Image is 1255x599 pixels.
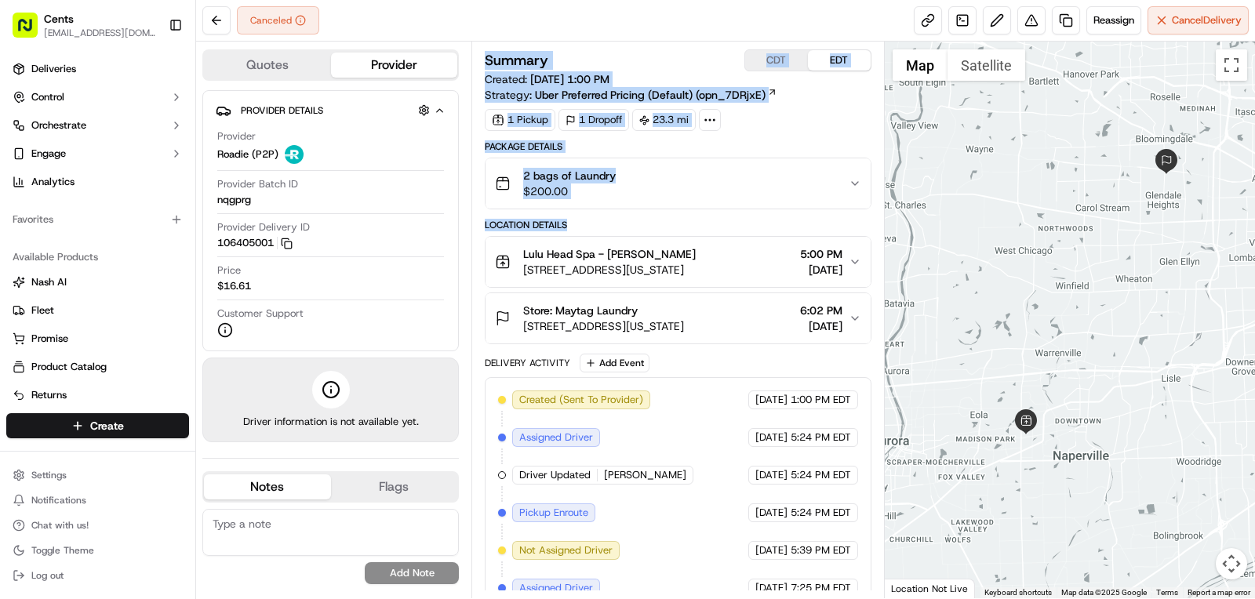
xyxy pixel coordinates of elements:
[16,62,286,87] p: Welcome 👋
[31,350,120,365] span: Knowledge Base
[243,200,286,219] button: See all
[485,53,548,67] h3: Summary
[13,303,183,318] a: Fleet
[31,118,86,133] span: Orchestrate
[111,387,190,400] a: Powered byPylon
[486,237,871,287] button: Lulu Head Spa - [PERSON_NAME][STREET_ADDRESS][US_STATE]5:00 PM[DATE]
[1156,588,1178,597] a: Terms (opens in new tab)
[267,154,286,172] button: Start new chat
[519,543,613,557] span: Not Assigned Driver
[800,262,842,278] span: [DATE]
[216,97,446,123] button: Provider Details
[791,581,851,595] span: 7:25 PM EDT
[31,303,54,318] span: Fleet
[71,165,216,177] div: We're available if you need us!
[31,544,94,557] span: Toggle Theme
[1061,588,1147,597] span: Map data ©2025 Google
[16,227,41,252] img: Jack Harpster
[31,285,44,298] img: 1736555255976-a54dd68f-1ca7-489b-9aae-adbdc363a1c4
[6,464,189,486] button: Settings
[139,285,171,297] span: [DATE]
[16,270,41,295] img: Masood Aslam
[13,388,183,402] a: Returns
[6,207,189,232] div: Favorites
[217,147,278,162] span: Roadie (P2P)
[523,183,616,199] span: $200.00
[71,149,257,165] div: Start new chat
[31,388,67,402] span: Returns
[285,145,304,164] img: roadie-logo-v2.jpg
[948,49,1025,81] button: Show satellite imagery
[217,263,241,278] span: Price
[13,360,183,374] a: Product Catalog
[755,543,788,557] span: [DATE]
[523,318,684,334] span: [STREET_ADDRESS][US_STATE]
[791,543,851,557] span: 5:39 PM EDT
[6,85,189,110] button: Control
[156,388,190,400] span: Pylon
[6,539,189,561] button: Toggle Theme
[31,90,64,104] span: Control
[241,104,323,117] span: Provider Details
[889,578,940,598] a: Open this area in Google Maps (opens a new window)
[9,343,126,372] a: 📗Knowledge Base
[530,72,609,86] span: [DATE] 1:00 PM
[31,569,64,582] span: Log out
[133,351,145,364] div: 💻
[1216,548,1247,579] button: Map camera controls
[523,303,638,318] span: Store: Maytag Laundry
[485,357,570,369] div: Delivery Activity
[217,279,251,293] span: $16.61
[217,220,310,234] span: Provider Delivery ID
[31,519,89,532] span: Chat with us!
[1086,6,1141,34] button: Reassign
[6,6,162,44] button: Cents[EMAIL_ADDRESS][DOMAIN_NAME]
[31,494,86,506] span: Notifications
[889,578,940,598] img: Google
[44,27,156,39] button: [EMAIL_ADDRESS][DOMAIN_NAME]
[33,149,61,177] img: 8571987876998_91fb9ceb93ad5c398215_72.jpg
[791,393,851,407] span: 1:00 PM EDT
[6,56,189,82] a: Deliveries
[31,147,66,161] span: Engage
[31,332,68,346] span: Promise
[6,565,189,586] button: Log out
[755,468,788,482] span: [DATE]
[6,514,189,536] button: Chat with us!
[6,270,189,295] button: Nash AI
[44,11,74,27] button: Cents
[486,158,871,209] button: 2 bags of Laundry$200.00
[6,245,189,270] div: Available Products
[519,430,593,445] span: Assigned Driver
[13,332,183,346] a: Promise
[755,430,788,445] span: [DATE]
[800,246,842,262] span: 5:00 PM
[800,318,842,334] span: [DATE]
[16,149,44,177] img: 1736555255976-a54dd68f-1ca7-489b-9aae-adbdc363a1c4
[486,293,871,343] button: Store: Maytag Laundry[STREET_ADDRESS][US_STATE]6:02 PM[DATE]
[800,303,842,318] span: 6:02 PM
[558,109,629,131] div: 1 Dropoff
[331,474,458,499] button: Flags
[90,418,124,434] span: Create
[13,275,183,289] a: Nash AI
[31,275,67,289] span: Nash AI
[485,71,609,87] span: Created:
[6,113,189,138] button: Orchestrate
[217,307,304,321] span: Customer Support
[485,109,555,131] div: 1 Pickup
[31,360,107,374] span: Product Catalog
[1216,49,1247,81] button: Toggle fullscreen view
[6,354,189,379] button: Product Catalog
[130,285,136,297] span: •
[535,87,777,103] a: Uber Preferred Pricing (Default) (opn_7DRjxE)
[885,579,975,598] div: Location Not Live
[217,236,293,250] button: 106405001
[1188,588,1250,597] a: Report a map error
[6,413,189,438] button: Create
[139,242,171,255] span: [DATE]
[41,100,282,117] input: Got a question? Start typing here...
[755,506,788,520] span: [DATE]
